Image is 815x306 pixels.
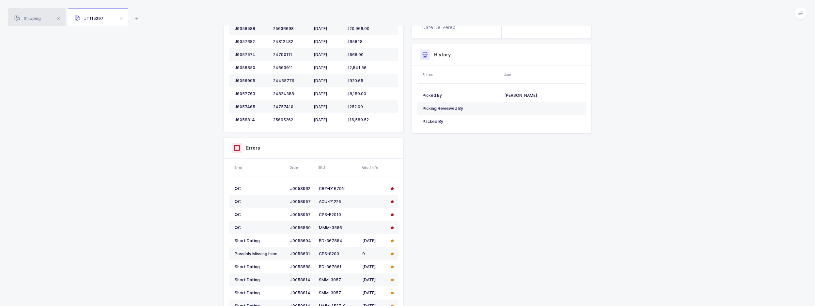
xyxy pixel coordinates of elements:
div: 24603011 [273,65,308,70]
div: Short Dating [235,238,285,243]
span: 2,841.56 [347,65,367,70]
div: J0056095 [235,78,268,83]
div: J0058588 [235,26,268,31]
div: Packed By [423,119,499,124]
div: Picking Reviewed By [423,106,499,111]
div: J0058962 [290,186,314,191]
div: Possibly Missing Item [235,251,285,256]
div: QC [235,212,285,217]
span: 8,159.00 [347,91,366,96]
div: J0058588 [290,264,314,270]
div: QC [235,186,285,191]
div: J0057682 [235,39,268,44]
div: J0056850 [290,225,314,230]
h3: Errors [246,145,260,151]
div: J0056850 [235,65,268,70]
div: Short Dating [235,290,285,296]
span: 658.18 [347,39,363,44]
div: 24824388 [273,91,308,96]
div: J0058694 [290,238,314,243]
div: J0058957 [290,199,314,204]
span: 568.00 [347,52,364,57]
div: [DATE] [314,26,342,31]
div: Short Dating [235,264,285,270]
div: [DATE] [314,78,342,83]
div: J0058814 [290,290,314,296]
div: 25095262 [273,117,308,123]
div: Date Delivered [422,24,458,31]
div: [PERSON_NAME] [504,93,581,98]
div: QC [235,199,285,204]
div: [DATE] [314,52,342,57]
span: Shipping [14,16,41,21]
div: CPS-8200 [319,251,357,256]
div: J0058957 [290,212,314,217]
span: 16,589.52 [347,117,369,123]
div: QC [235,225,285,230]
div: Error [234,165,286,170]
div: SMM-3057 [319,290,357,296]
div: [DATE] [314,117,342,123]
div: [DATE] [314,39,342,44]
div: Short Dating [235,277,285,283]
div: [DATE] [362,264,386,270]
div: Status [422,72,500,77]
div: J0058631 [290,251,314,256]
div: J0057703 [235,91,268,96]
div: [DATE] [362,290,386,296]
span: JT115297 [75,16,103,21]
h3: History [434,51,451,58]
div: [DATE] [314,91,342,96]
div: 24812482 [273,39,308,44]
div: 24790111 [273,52,308,57]
div: MMM-3586 [319,225,357,230]
div: J0058814 [235,117,268,123]
div: CRZ-D1679N [319,186,357,191]
div: J0058814 [290,277,314,283]
div: [DATE] [362,277,386,283]
div: SKU [318,165,358,170]
div: BD-367861 [319,264,357,270]
div: ACU-P1225 [319,199,357,204]
div: [DATE] [314,65,342,70]
div: 24455779 [273,78,308,83]
span: 252.00 [347,104,363,109]
div: 25036698 [273,26,308,31]
div: 0 [362,251,386,256]
div: J0057405 [235,104,268,109]
div: Addtl Info [362,165,386,170]
div: Picked By [423,93,499,98]
span: 920.65 [347,78,363,83]
div: CPS-R2010 [319,212,357,217]
div: 24757410 [273,104,308,109]
div: [DATE] [314,104,342,109]
div: BD-367884 [319,238,357,243]
div: SMM-3057 [319,277,357,283]
span: 20,966.00 [347,26,369,31]
div: J0057574 [235,52,268,57]
div: [DATE] [362,238,386,243]
div: Order [290,165,314,170]
div: User [504,72,584,77]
